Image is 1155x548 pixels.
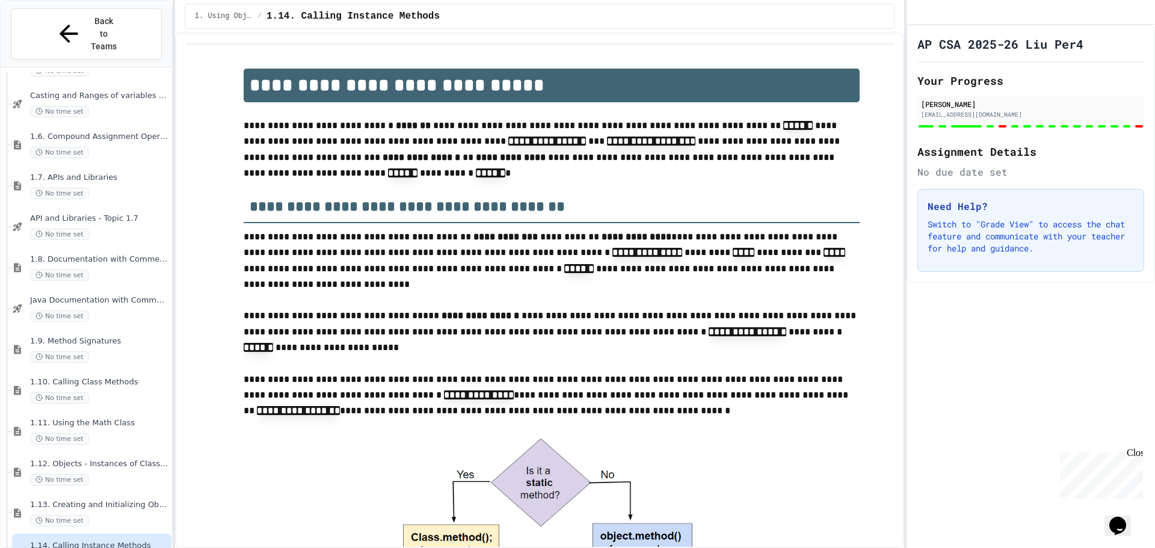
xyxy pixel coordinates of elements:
span: 1.12. Objects - Instances of Classes [30,459,169,469]
span: No time set [30,515,89,526]
span: No time set [30,392,89,404]
span: No time set [30,310,89,322]
div: No due date set [917,165,1144,179]
span: No time set [30,474,89,485]
span: 1.11. Using the Math Class [30,418,169,428]
span: 1.14. Calling Instance Methods [266,9,440,23]
span: API and Libraries - Topic 1.7 [30,214,169,224]
span: 1.9. Method Signatures [30,336,169,346]
span: / [257,11,262,21]
div: [PERSON_NAME] [921,99,1141,109]
span: No time set [30,188,89,199]
span: No time set [30,269,89,281]
span: 1.8. Documentation with Comments and Preconditions [30,254,169,265]
h2: Your Progress [917,72,1144,89]
div: [EMAIL_ADDRESS][DOMAIN_NAME] [921,110,1141,119]
h1: AP CSA 2025-26 Liu Per4 [917,35,1083,52]
h2: Assignment Details [917,143,1144,160]
span: 1. Using Objects and Methods [195,11,253,21]
span: No time set [30,229,89,240]
span: No time set [30,433,89,445]
span: Java Documentation with Comments - Topic 1.8 [30,295,169,306]
h3: Need Help? [928,199,1134,214]
span: No time set [30,147,89,158]
p: Switch to "Grade View" to access the chat feature and communicate with your teacher for help and ... [928,218,1134,254]
span: 1.13. Creating and Initializing Objects: Constructors [30,500,169,510]
span: Casting and Ranges of variables - Quiz [30,91,169,101]
div: Chat with us now!Close [5,5,83,76]
span: 1.7. APIs and Libraries [30,173,169,183]
span: Back to Teams [90,15,118,53]
span: 1.10. Calling Class Methods [30,377,169,387]
span: No time set [30,351,89,363]
span: No time set [30,106,89,117]
iframe: chat widget [1055,448,1143,499]
span: 1.6. Compound Assignment Operators [30,132,169,142]
button: Back to Teams [11,8,162,60]
iframe: chat widget [1104,500,1143,536]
